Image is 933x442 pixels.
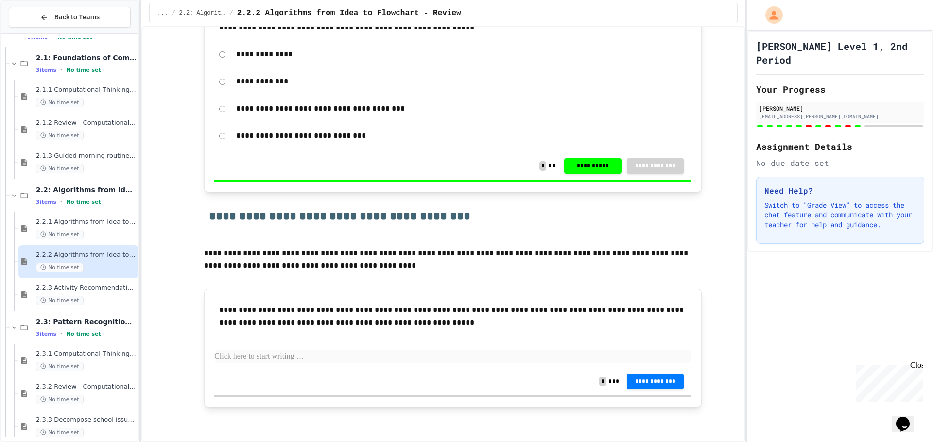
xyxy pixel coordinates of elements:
[36,383,137,391] span: 2.3.2 Review - Computational Thinking - Your Problem-Solving Toolkit
[756,140,924,153] h2: Assignment Details
[66,67,101,73] span: No time set
[230,9,233,17] span: /
[157,9,168,17] span: ...
[36,119,137,127] span: 2.1.2 Review - Computational Thinking and Problem Solving
[756,39,924,66] h1: [PERSON_NAME] Level 1, 2nd Period
[755,4,785,26] div: My Account
[36,67,56,73] span: 3 items
[36,199,56,205] span: 3 items
[36,164,84,173] span: No time set
[764,185,916,196] h3: Need Help?
[756,157,924,169] div: No due date set
[36,284,137,292] span: 2.2.3 Activity Recommendation Algorithm
[36,263,84,272] span: No time set
[764,200,916,229] p: Switch to "Grade View" to access the chat feature and communicate with your teacher for help and ...
[36,230,84,239] span: No time set
[36,185,137,194] span: 2.2: Algorithms from Idea to Flowchart
[852,361,923,402] iframe: chat widget
[36,251,137,259] span: 2.2.2 Algorithms from Idea to Flowchart - Review
[36,218,137,226] span: 2.2.1 Algorithms from Idea to Flowchart
[60,66,62,74] span: •
[36,350,137,358] span: 2.3.1 Computational Thinking - Your Problem-Solving Toolkit
[36,428,84,437] span: No time set
[759,104,921,113] div: [PERSON_NAME]
[36,98,84,107] span: No time set
[36,53,137,62] span: 2.1: Foundations of Computational Thinking
[36,416,137,424] span: 2.3.3 Decompose school issue using CT
[36,395,84,404] span: No time set
[172,9,175,17] span: /
[60,330,62,338] span: •
[756,82,924,96] h2: Your Progress
[36,362,84,371] span: No time set
[36,331,56,337] span: 3 items
[9,7,131,28] button: Back to Teams
[36,152,137,160] span: 2.1.3 Guided morning routine flowchart
[66,199,101,205] span: No time set
[36,86,137,94] span: 2.1.1 Computational Thinking and Problem Solving
[4,4,67,62] div: Chat with us now!Close
[36,296,84,305] span: No time set
[54,12,100,22] span: Back to Teams
[179,9,226,17] span: 2.2: Algorithms from Idea to Flowchart
[237,7,461,19] span: 2.2.2 Algorithms from Idea to Flowchart - Review
[66,331,101,337] span: No time set
[36,131,84,140] span: No time set
[759,113,921,120] div: [EMAIL_ADDRESS][PERSON_NAME][DOMAIN_NAME]
[60,198,62,206] span: •
[892,403,923,432] iframe: chat widget
[36,317,137,326] span: 2.3: Pattern Recognition & Decomposition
